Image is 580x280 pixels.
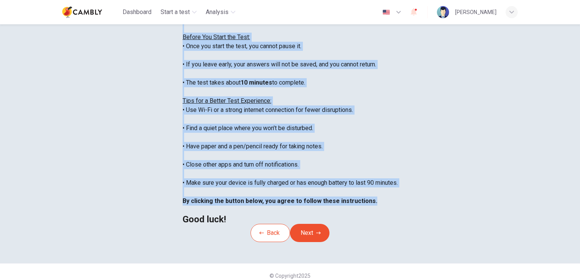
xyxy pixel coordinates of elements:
button: Analysis [203,5,238,19]
b: 10 minutes [241,79,272,86]
h2: Good luck! [183,215,398,224]
button: Next [290,224,329,242]
img: en [381,9,391,15]
span: Start a test [161,8,190,17]
a: Cambly logo [62,5,120,20]
span: Analysis [206,8,229,17]
div: [PERSON_NAME] [455,8,496,17]
button: Back [251,224,290,242]
button: Start a test [158,5,200,19]
u: Tips for a Better Test Experience: [183,97,271,104]
u: Before You Start the Test: [183,33,250,41]
b: By clicking the button below, you agree to follow these instructions. [183,197,377,204]
img: Cambly logo [62,5,102,20]
span: © Copyright 2025 [270,273,310,279]
span: Dashboard [123,8,151,17]
button: Dashboard [120,5,154,19]
img: Profile picture [437,6,449,18]
div: You are about to start a . • Once you start the test, you cannot pause it. • If you leave early, ... [183,14,398,224]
